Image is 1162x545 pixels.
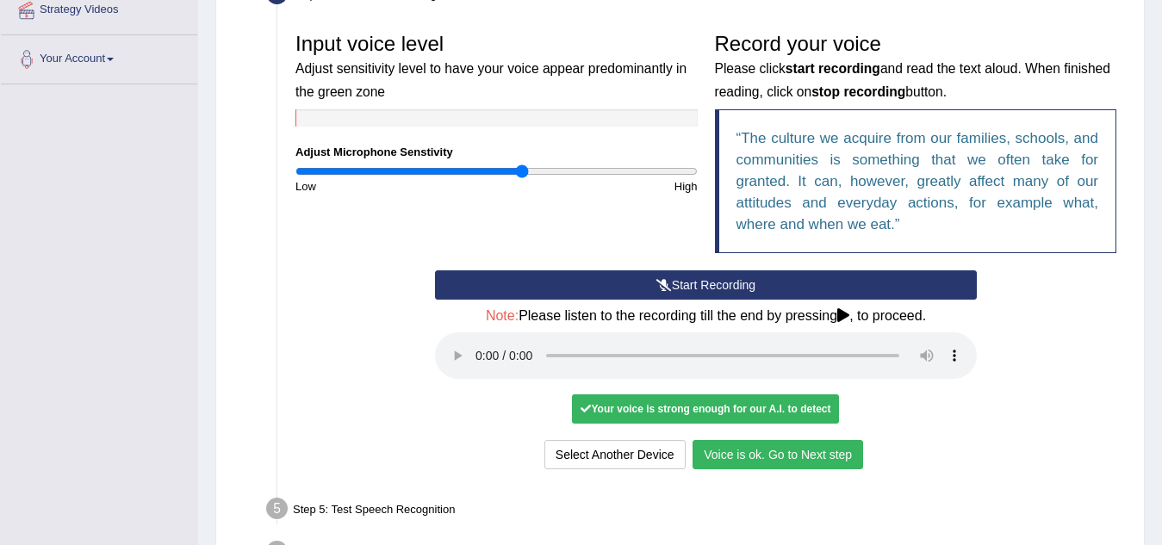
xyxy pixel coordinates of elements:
h3: Record your voice [715,33,1117,101]
h4: Please listen to the recording till the end by pressing , to proceed. [435,308,977,324]
h3: Input voice level [295,33,698,101]
button: Select Another Device [544,440,686,469]
button: Voice is ok. Go to Next step [693,440,863,469]
div: Low [287,178,496,195]
small: Please click and read the text aloud. When finished reading, click on button. [715,61,1110,98]
b: stop recording [811,84,905,99]
a: Your Account [1,35,197,78]
div: High [496,178,705,195]
button: Start Recording [435,270,977,300]
label: Adjust Microphone Senstivity [295,144,453,160]
small: Adjust sensitivity level to have your voice appear predominantly in the green zone [295,61,687,98]
b: start recording [786,61,880,76]
div: Step 5: Test Speech Recognition [258,492,1136,530]
div: Your voice is strong enough for our A.I. to detect [572,394,839,424]
q: The culture we acquire from our families, schools, and communities is something that we often tak... [736,130,1099,232]
span: Note: [486,308,519,323]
